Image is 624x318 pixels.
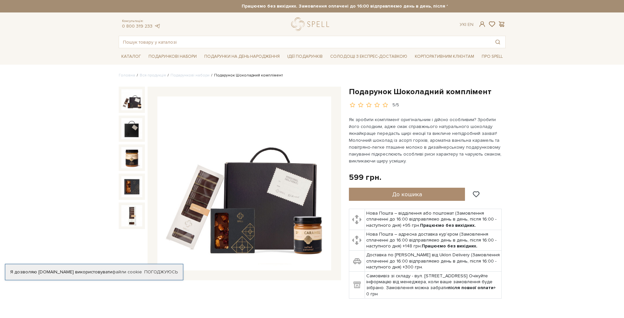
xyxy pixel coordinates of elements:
img: Подарунок Шоколадний комплімент [157,96,331,270]
td: Нова Пошта – адресна доставка кур'єром (Замовлення сплаченні до 16:00 відправляємо день в день, п... [365,230,502,251]
a: En [468,22,473,27]
a: Корпоративним клієнтам [412,51,477,62]
p: Як зробити комплімент оригінальним і дійсно особливим? Зробити його солодким, адже смак справжньо... [349,116,503,164]
a: Погоджуюсь [144,269,178,275]
li: Подарунок Шоколадний комплімент [210,73,283,78]
a: Вся продукція [140,73,166,78]
span: Про Spell [479,52,505,62]
td: Самовивіз зі складу - вул. [STREET_ADDRESS] Очікуйте інформацію від менеджера, коли ваше замовлен... [365,272,502,299]
span: Консультація: [122,19,161,23]
div: 599 грн. [349,172,381,182]
a: Головна [119,73,135,78]
span: | [465,22,466,27]
div: Ук [460,22,473,28]
img: Подарунок Шоколадний комплімент [121,176,142,197]
b: Працюємо без вихідних. [422,243,477,249]
td: Доставка по [PERSON_NAME] від Uklon Delivery (Замовлення сплаченні до 16:00 відправляємо день в д... [365,251,502,272]
div: 5/5 [393,102,399,108]
span: Ідеї подарунків [285,52,325,62]
strong: Працюємо без вихідних. Замовлення оплачені до 16:00 відправляємо день в день, після 16:00 - насту... [177,3,564,9]
td: Нова Пошта – відділення або поштомат (Замовлення сплаченні до 16:00 відправляємо день в день, піс... [365,209,502,230]
img: Подарунок Шоколадний комплімент [121,89,142,110]
button: Пошук товару у каталозі [490,36,505,48]
b: після повної оплати [448,285,493,290]
span: Каталог [119,52,144,62]
div: Я дозволяю [DOMAIN_NAME] використовувати [5,269,183,275]
a: 0 800 319 233 [122,23,152,29]
img: Подарунок Шоколадний комплімент [121,205,142,226]
b: Працюємо без вихідних. [420,223,476,228]
button: До кошика [349,188,465,201]
a: файли cookie [112,269,142,275]
a: Подарункові набори [171,73,210,78]
span: Подарункові набори [146,52,199,62]
a: logo [291,17,332,31]
a: telegram [154,23,161,29]
input: Пошук товару у каталозі [119,36,490,48]
h1: Подарунок Шоколадний комплімент [349,87,506,97]
span: Подарунки на День народження [202,52,282,62]
img: Подарунок Шоколадний комплімент [121,118,142,139]
a: Солодощі з експрес-доставкою [328,51,410,62]
span: До кошика [392,191,422,198]
img: Подарунок Шоколадний комплімент [121,147,142,168]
